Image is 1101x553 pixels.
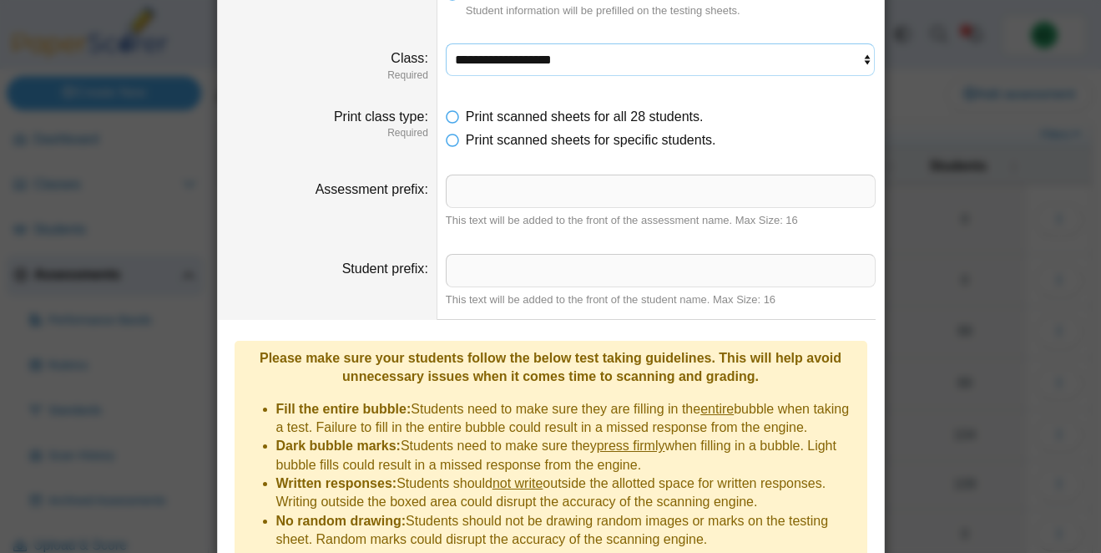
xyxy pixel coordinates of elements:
[334,109,428,124] label: Print class type
[466,109,704,124] span: Print scanned sheets for all 28 students.
[260,351,841,383] b: Please make sure your students follow the below test taking guidelines. This will help avoid unne...
[342,261,428,276] label: Student prefix
[276,437,859,474] li: Students need to make sure they when filling in a bubble. Light bubble fills could result in a mi...
[492,476,543,490] u: not write
[276,400,859,438] li: Students need to make sure they are filling in the bubble when taking a test. Failure to fill in ...
[391,51,427,65] label: Class
[226,68,428,83] dfn: Required
[276,474,859,512] li: Students should outside the allotted space for written responses. Writing outside the boxed area ...
[466,133,716,147] span: Print scanned sheets for specific students.
[276,514,407,528] b: No random drawing:
[276,439,401,453] b: Dark bubble marks:
[276,512,859,550] li: Students should not be drawing random images or marks on the testing sheet. Random marks could di...
[276,476,397,490] b: Written responses:
[226,126,428,140] dfn: Required
[446,292,876,307] div: This text will be added to the front of the student name. Max Size: 16
[466,3,876,18] dfn: Student information will be prefilled on the testing sheets.
[316,182,428,196] label: Assessment prefix
[700,402,734,416] u: entire
[276,402,412,416] b: Fill the entire bubble:
[446,213,876,228] div: This text will be added to the front of the assessment name. Max Size: 16
[597,439,665,453] u: press firmly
